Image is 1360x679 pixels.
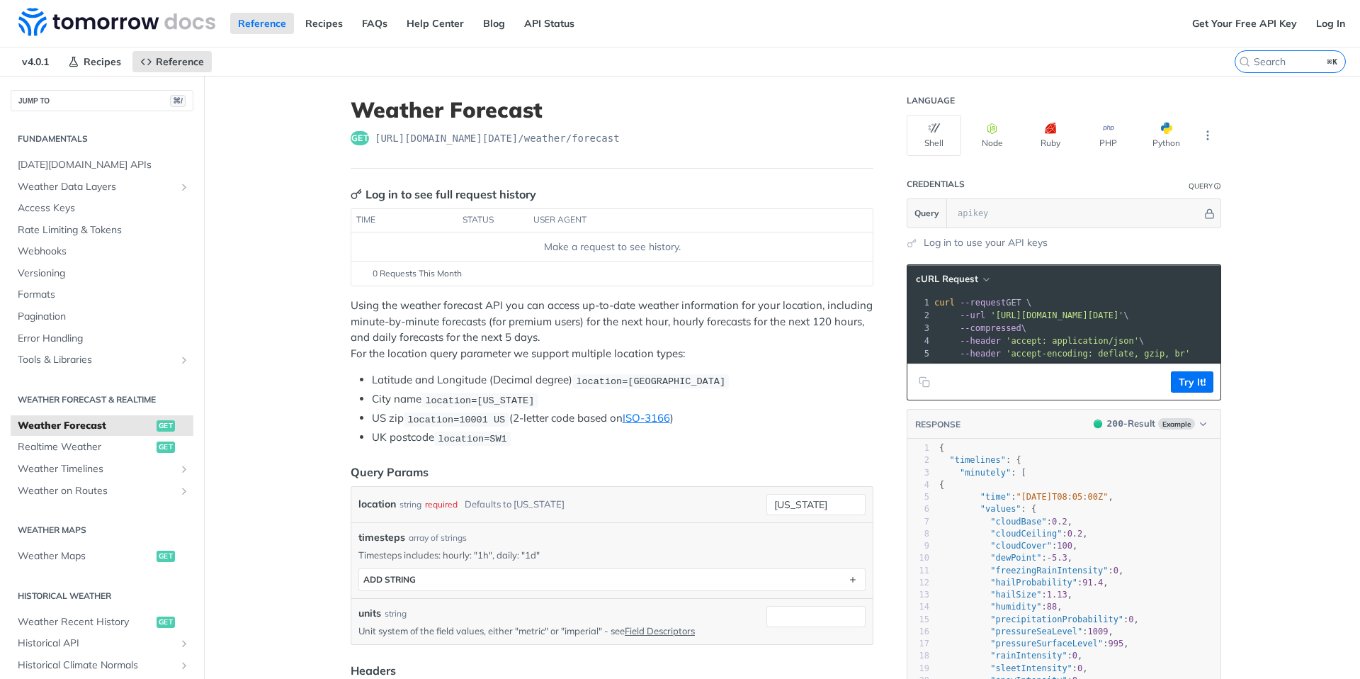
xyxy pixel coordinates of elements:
div: 8 [907,528,929,540]
span: Recipes [84,55,121,68]
span: : , [939,590,1072,600]
span: Weather Forecast [18,419,153,433]
div: 19 [907,663,929,675]
div: Language [907,95,955,106]
a: ISO-3166 [623,411,670,425]
span: Access Keys [18,201,190,215]
div: 5 [907,491,929,503]
div: 5 [907,347,931,360]
button: JUMP TO⌘/ [11,90,193,111]
span: : , [939,541,1077,551]
span: Versioning [18,266,190,281]
button: 200200-ResultExample [1087,417,1213,431]
h2: Weather Maps [11,524,193,537]
kbd: ⌘K [1324,55,1342,69]
button: More Languages [1197,125,1218,146]
span: Weather Data Layers [18,180,175,194]
span: { [939,443,944,453]
button: Hide [1202,206,1217,220]
button: Python [1139,115,1194,156]
span: Webhooks [18,245,190,259]
span: : [ [939,468,1026,478]
span: Weather Recent History [18,615,153,629]
button: Try It! [1171,371,1213,393]
div: 14 [907,601,929,613]
div: array of strings [409,532,467,544]
span: : , [939,553,1072,563]
span: "time" [980,492,1011,502]
span: --header [960,349,1001,359]
div: 15 [907,614,929,626]
a: Recipes [297,13,351,34]
div: 11 [907,565,929,577]
a: Weather TimelinesShow subpages for Weather Timelines [11,459,193,480]
span: "hailProbability" [990,578,1077,588]
span: ⌘/ [170,95,186,107]
span: 91.4 [1082,578,1103,588]
input: apikey [951,199,1202,228]
span: : , [939,602,1062,612]
div: 3 [907,322,931,335]
span: - [1047,553,1052,563]
div: Headers [351,662,396,679]
div: - Result [1107,417,1155,431]
span: cURL Request [916,273,978,285]
a: Weather Data LayersShow subpages for Weather Data Layers [11,176,193,198]
span: "pressureSurfaceLevel" [990,639,1103,649]
span: '[URL][DOMAIN_NAME][DATE]' [990,310,1123,320]
span: Realtime Weather [18,440,153,454]
a: Historical APIShow subpages for Historical API [11,633,193,654]
span: Rate Limiting & Tokens [18,223,190,237]
span: timesteps [358,530,405,545]
span: --header [960,336,1001,346]
div: 17 [907,638,929,650]
div: ADD string [363,574,416,585]
div: Query [1189,181,1213,191]
a: Blog [475,13,513,34]
span: Example [1158,418,1195,430]
div: 4 [907,479,929,491]
span: location=SW1 [438,433,506,444]
span: : , [939,517,1072,527]
span: curl [934,298,955,308]
div: 12 [907,577,929,589]
label: units [358,606,381,621]
div: 2 [907,454,929,466]
span: : , [939,578,1109,588]
span: : , [939,663,1088,673]
button: Shell [907,115,961,156]
span: 0 [1077,663,1082,673]
span: location=[GEOGRAPHIC_DATA] [576,376,725,386]
span: "sleetIntensity" [990,663,1072,673]
div: 13 [907,589,929,601]
a: Pagination [11,306,193,327]
h2: Weather Forecast & realtime [11,393,193,406]
span: Weather Timelines [18,462,175,476]
span: { [939,480,944,490]
span: --compressed [960,323,1021,333]
th: user agent [528,209,844,232]
span: --url [960,310,985,320]
a: Log In [1308,13,1353,34]
a: Historical Climate NormalsShow subpages for Historical Climate Normals [11,655,193,676]
a: Field Descriptors [625,625,695,636]
span: Weather Maps [18,549,153,563]
span: \ [934,336,1144,346]
li: US zip (2-letter code based on ) [372,410,873,427]
span: Error Handling [18,332,190,346]
span: 0.2 [1067,529,1083,539]
span: : , [939,627,1113,636]
a: Weather Mapsget [11,546,193,567]
p: Timesteps includes: hourly: "1h", daily: "1d" [358,549,866,561]
span: 100 [1057,541,1072,551]
a: Versioning [11,263,193,284]
li: City name [372,391,873,408]
span: location=[US_STATE] [425,395,534,405]
span: 'accept-encoding: deflate, gzip, br' [1006,349,1190,359]
span: Query [914,207,939,220]
button: Show subpages for Weather Data Layers [178,181,190,193]
a: Webhooks [11,241,193,262]
span: "cloudBase" [990,517,1046,527]
span: "humidity" [990,602,1041,612]
span: get [157,420,175,432]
